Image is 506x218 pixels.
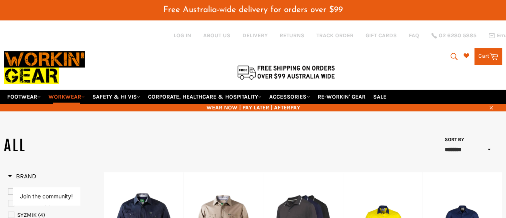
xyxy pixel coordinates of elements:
[439,33,476,38] span: 02 6280 5885
[44,200,51,207] span: (3)
[409,32,419,39] a: FAQ
[366,32,397,39] a: GIFT CARDS
[431,33,476,38] a: 02 6280 5885
[4,136,253,156] h1: All
[4,90,44,104] a: FOOTWEAR
[280,32,304,39] a: RETURNS
[236,64,336,81] img: Flat $9.95 shipping Australia wide
[266,90,313,104] a: ACCESSORIES
[316,32,354,39] a: TRACK ORDER
[4,46,85,89] img: Workin Gear leaders in Workwear, Safety Boots, PPE, Uniforms. Australia's No.1 in Workwear
[242,32,268,39] a: DELIVERY
[474,48,502,65] a: Cart
[8,188,100,196] a: FXD
[17,200,43,207] span: JBS WEAR
[370,90,390,104] a: SALE
[163,6,343,14] span: Free Australia-wide delivery for orders over $99
[4,104,502,111] span: WEAR NOW | PAY LATER | AFTERPAY
[20,193,73,200] button: Join the community!
[174,32,191,39] a: Log in
[442,136,464,143] label: Sort by
[145,90,265,104] a: CORPORATE, HEALTHCARE & HOSPITALITY
[314,90,369,104] a: RE-WORKIN' GEAR
[203,32,230,39] a: ABOUT US
[8,199,100,208] a: JBS WEAR
[89,90,144,104] a: SAFETY & HI VIS
[8,172,36,180] h3: Brand
[45,90,88,104] a: WORKWEAR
